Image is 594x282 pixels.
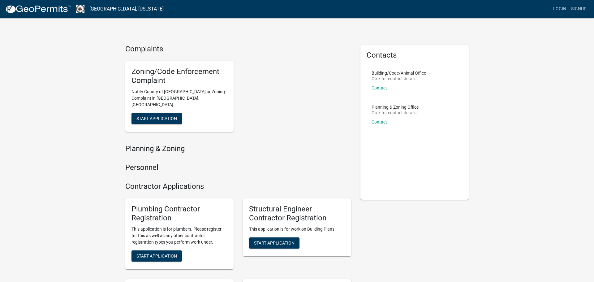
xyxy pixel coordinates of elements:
img: Madison County, Georgia [76,5,84,13]
span: Start Application [254,241,295,245]
span: Start Application [136,116,177,121]
p: Building/Code/Animal Office [372,71,426,75]
p: This application is for work on Building Plans. [249,226,345,232]
h5: Contacts [367,51,463,60]
h4: Complaints [125,45,351,54]
button: Start Application [131,113,182,124]
a: Contact [372,119,387,124]
button: Start Application [249,237,299,249]
h4: Personnel [125,163,351,172]
p: This application is for plumbers. Please register for this as well as any other contractor regist... [131,226,227,245]
p: Notify County of [GEOGRAPHIC_DATA] or Zoning Complaint in [GEOGRAPHIC_DATA], [GEOGRAPHIC_DATA] [131,89,227,108]
span: Start Application [136,254,177,258]
a: Signup [569,3,589,15]
h5: Structural Engineer Contractor Registration [249,205,345,223]
a: Contact [372,85,387,90]
a: Login [551,3,569,15]
a: [GEOGRAPHIC_DATA], [US_STATE] [89,4,164,14]
h5: Zoning/Code Enforcement Complaint [131,67,227,85]
p: Click for contact details: [372,111,419,115]
h5: Plumbing Contractor Registration [131,205,227,223]
h4: Contractor Applications [125,182,351,191]
p: Planning & Zoning Office [372,105,419,109]
h4: Planning & Zoning [125,144,351,153]
p: Click for contact details: [372,76,426,81]
button: Start Application [131,250,182,262]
